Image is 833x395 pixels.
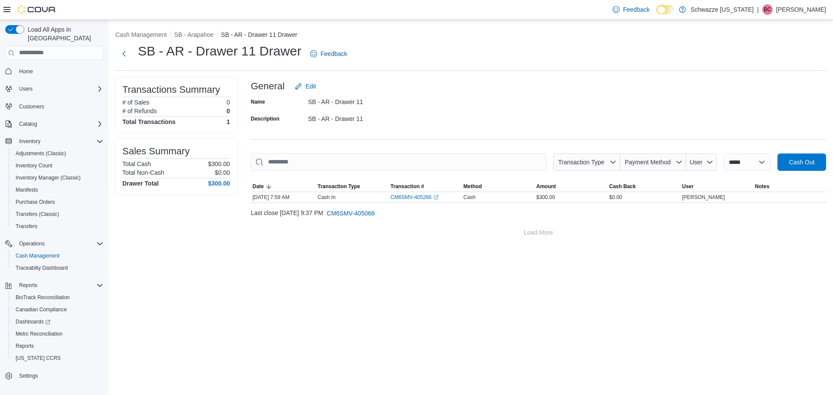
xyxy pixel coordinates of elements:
button: Cash Out [777,153,826,171]
h1: SB - AR - Drawer 11 Drawer [138,42,302,60]
button: Customers [2,100,107,113]
a: Inventory Manager (Classic) [12,173,84,183]
button: Catalog [16,119,40,129]
span: Date [253,183,264,190]
span: Load More [524,228,553,237]
button: Users [2,83,107,95]
a: Transfers [12,221,41,232]
span: Transaction Type [558,159,604,166]
button: SB - Arapahoe [174,31,213,38]
span: Adjustments (Classic) [12,148,103,159]
h6: Total Non-Cash [122,169,164,176]
span: Inventory Count [12,160,103,171]
button: Reports [2,279,107,291]
span: Amount [536,183,556,190]
span: Dashboards [12,317,103,327]
span: Inventory [16,136,103,147]
button: Cash Management [115,31,167,38]
span: Feedback [321,49,347,58]
label: Name [251,98,265,105]
span: [PERSON_NAME] [682,194,725,201]
span: Home [16,66,103,77]
h3: General [251,81,285,91]
button: Inventory Count [9,160,107,172]
div: Brennan Croy [762,4,773,15]
button: Transaction Type [316,181,389,192]
button: Traceabilty Dashboard [9,262,107,274]
span: Operations [16,238,103,249]
span: Transfers (Classic) [16,211,59,218]
button: Notes [753,181,826,192]
span: $300.00 [536,194,555,201]
h4: Drawer Total [122,180,159,187]
span: Purchase Orders [12,197,103,207]
span: Dashboards [16,318,50,325]
span: Inventory Manager (Classic) [12,173,103,183]
span: Transaction # [390,183,424,190]
button: Manifests [9,184,107,196]
span: Transfers [16,223,37,230]
div: Last close [DATE] 9:37 PM [251,205,826,222]
button: Purchase Orders [9,196,107,208]
p: 0 [226,108,230,114]
p: Schwazze [US_STATE] [690,4,754,15]
span: BioTrack Reconciliation [16,294,70,301]
span: Traceabilty Dashboard [12,263,103,273]
span: Reports [19,282,37,289]
span: Customers [19,103,44,110]
span: Reports [12,341,103,351]
a: CM6SMV-405266External link [390,194,439,201]
a: BioTrack Reconciliation [12,292,73,303]
span: BioTrack Reconciliation [12,292,103,303]
nav: An example of EuiBreadcrumbs [115,30,826,41]
button: Catalog [2,118,107,130]
span: Cash Management [16,252,59,259]
p: [PERSON_NAME] [776,4,826,15]
span: User [690,159,703,166]
a: Settings [16,371,41,381]
button: Amount [535,181,607,192]
p: $300.00 [208,160,230,167]
span: Settings [16,370,103,381]
span: Cash Management [12,251,103,261]
button: Metrc Reconciliation [9,328,107,340]
a: Cash Management [12,251,63,261]
span: Cash Back [609,183,636,190]
span: Washington CCRS [12,353,103,363]
span: Inventory [19,138,40,145]
span: Manifests [16,186,38,193]
span: [US_STATE] CCRS [16,355,61,362]
span: Reports [16,343,34,349]
a: Canadian Compliance [12,304,70,315]
button: SB - AR - Drawer 11 Drawer [221,31,297,38]
h3: Transactions Summary [122,85,220,95]
a: Purchase Orders [12,197,59,207]
div: SB - AR - Drawer 11 [308,95,424,105]
a: [US_STATE] CCRS [12,353,64,363]
span: Purchase Orders [16,199,55,206]
button: Settings [2,369,107,382]
span: Settings [19,372,38,379]
button: Next [115,45,133,62]
span: Operations [19,240,45,247]
button: Payment Method [620,153,686,171]
span: BC [764,4,771,15]
span: Payment Method [625,159,671,166]
h4: $300.00 [208,180,230,187]
button: User [686,153,717,171]
button: Date [251,181,316,192]
span: Catalog [19,121,37,127]
p: 0 [226,99,230,106]
span: Cash [463,194,476,201]
span: Adjustments (Classic) [16,150,66,157]
span: User [682,183,694,190]
span: Canadian Compliance [12,304,103,315]
h4: 1 [226,118,230,125]
span: Transaction Type [318,183,360,190]
p: | [757,4,759,15]
span: Transfers (Classic) [12,209,103,219]
h6: Total Cash [122,160,151,167]
button: Home [2,65,107,78]
span: Notes [755,183,769,190]
p: Cash In [318,194,335,201]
